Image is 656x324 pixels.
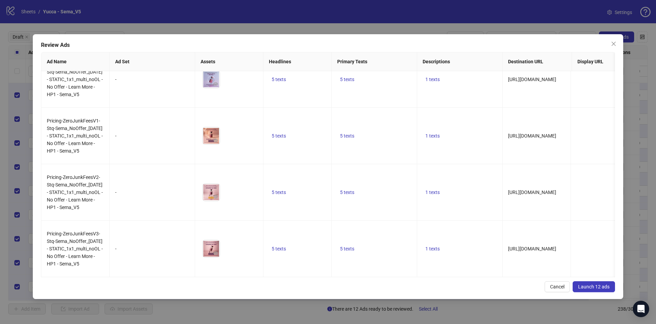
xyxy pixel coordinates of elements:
img: Asset 1 [203,184,220,201]
img: Asset 1 [203,71,220,88]
span: Cancel [550,284,564,289]
span: Launch 12 ads [578,284,610,289]
span: 5 texts [272,246,286,251]
button: Preview [211,193,220,201]
span: 5 texts [272,133,286,139]
span: [URL][DOMAIN_NAME] [508,246,556,251]
span: 5 texts [340,133,354,139]
div: - [115,245,189,252]
button: Preview [211,80,220,88]
span: Pricing-ZeroJunkFeesV1-Stq-Sema_NoOffer_[DATE] - STATIC_1x1_multi_noOL - No Offer - Learn More - ... [47,118,103,154]
th: Ad Name [41,52,110,71]
button: 1 texts [423,188,442,196]
span: [URL][DOMAIN_NAME] [508,190,556,195]
span: 5 texts [340,77,354,82]
span: 1 texts [425,246,440,251]
span: 5 texts [272,190,286,195]
button: 5 texts [337,75,357,83]
div: Open Intercom Messenger [633,301,649,317]
span: Pricing-ZeroJunkFeesV2-Stq-Sema_NoOffer_[DATE] - STATIC_1x1_multi_noOL - No Offer - Learn More - ... [47,174,103,210]
button: 5 texts [337,188,357,196]
button: 5 texts [337,132,357,140]
span: close [611,41,616,47]
div: Review Ads [41,41,615,49]
button: 5 texts [269,188,289,196]
span: 5 texts [272,77,286,82]
div: - [115,76,189,83]
span: eye [213,138,218,143]
button: 1 texts [423,75,442,83]
button: Launch 12 ads [573,281,615,292]
div: - [115,132,189,140]
div: - [115,189,189,196]
span: 1 texts [425,190,440,195]
span: eye [213,251,218,256]
span: eye [213,81,218,86]
span: Pricing-ZeroJunkFeesV3-Stq-Sema_NoOffer_[DATE] - STATIC_1x1_multi_noOL - No Offer - Learn More - ... [47,231,103,267]
img: Asset 1 [203,127,220,144]
span: 1 texts [425,77,440,82]
th: Display URL [572,52,640,71]
span: 5 texts [340,246,354,251]
span: 1 texts [425,133,440,139]
span: Pricing-WithoutStingV3-Stq-Sema_NoOffer_[DATE] - STATIC_1x1_multi_noOL - No Offer - Learn More - ... [47,62,103,97]
button: 5 texts [269,132,289,140]
button: Cancel [545,281,570,292]
th: Assets [195,52,263,71]
span: 5 texts [340,190,354,195]
th: Destination URL [503,52,572,71]
button: 1 texts [423,245,442,253]
img: Asset 1 [203,240,220,257]
button: 5 texts [337,245,357,253]
button: 5 texts [269,75,289,83]
span: [URL][DOMAIN_NAME] [508,77,556,82]
th: Descriptions [417,52,503,71]
span: [URL][DOMAIN_NAME] [508,133,556,139]
th: Headlines [263,52,332,71]
button: 5 texts [269,245,289,253]
span: eye [213,194,218,199]
button: 1 texts [423,132,442,140]
th: Primary Texts [332,52,417,71]
th: Ad Set [110,52,195,71]
button: Close [608,38,619,49]
button: Preview [211,249,220,257]
button: Preview [211,136,220,144]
